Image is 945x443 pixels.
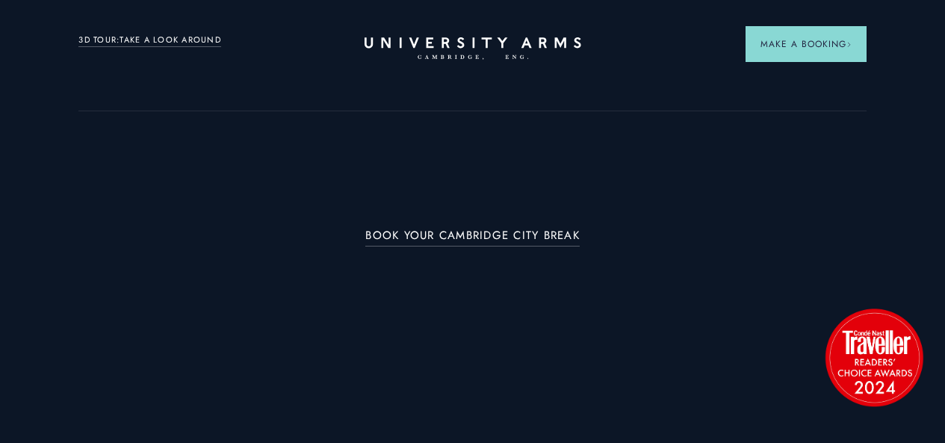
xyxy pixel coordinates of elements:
a: BOOK YOUR CAMBRIDGE CITY BREAK [365,229,580,247]
button: Make a BookingArrow icon [746,26,867,62]
img: Arrow icon [846,42,852,47]
a: Home [365,37,581,61]
span: Make a Booking [760,37,852,51]
a: 3D TOUR:TAKE A LOOK AROUND [78,34,221,47]
img: image-2524eff8f0c5d55edbf694693304c4387916dea5-1501x1501-png [818,301,930,413]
